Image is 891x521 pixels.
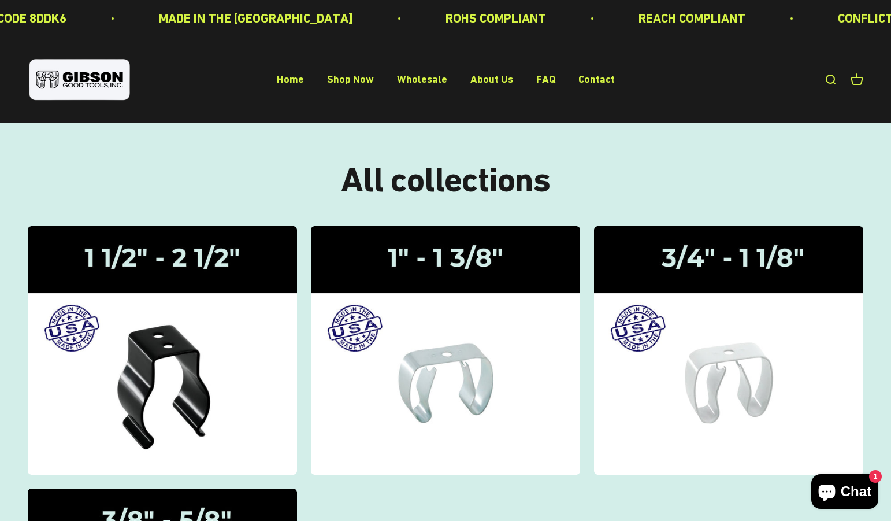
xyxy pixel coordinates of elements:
inbox-online-store-chat: Shopify online store chat [808,474,882,512]
p: REACH COMPLIANT [614,8,721,28]
img: Gibson gripper clips one and a half inch to two and a half inches [28,226,297,475]
img: Gripper Clips | 3/4" - 1 1/8" [594,226,863,475]
p: MADE IN THE [GEOGRAPHIC_DATA] [135,8,329,28]
a: Home [277,73,304,86]
a: About Us [470,73,513,86]
p: ROHS COMPLIANT [421,8,522,28]
a: FAQ [536,73,555,86]
a: Shop Now [327,73,374,86]
a: Contact [578,73,615,86]
a: Wholesale [397,73,447,86]
h1: All collections [28,160,863,198]
img: Gripper Clips | 1" - 1 3/8" [311,226,580,475]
